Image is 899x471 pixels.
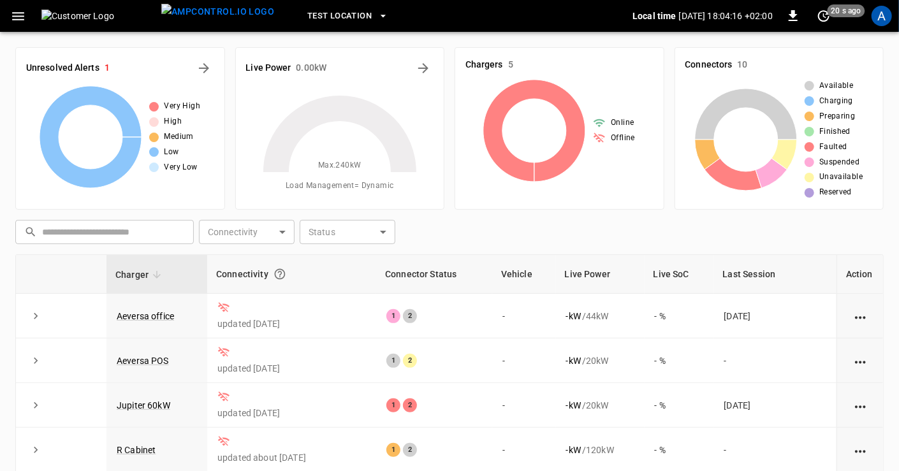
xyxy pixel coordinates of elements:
th: Vehicle [492,255,556,294]
span: Very Low [164,161,197,174]
h6: Unresolved Alerts [26,61,99,75]
p: updated [DATE] [217,317,366,330]
p: - kW [566,354,581,367]
span: Preparing [819,110,856,123]
span: Unavailable [819,171,863,184]
span: Charger [115,267,165,282]
div: action cell options [852,310,868,322]
h6: Chargers [465,58,503,72]
span: Charging [819,95,853,108]
h6: 1 [105,61,110,75]
img: Customer Logo [41,10,156,22]
p: updated [DATE] [217,407,366,419]
td: - [714,338,837,383]
div: action cell options [852,354,868,367]
h6: Connectors [685,58,733,72]
div: / 120 kW [566,444,634,456]
img: ampcontrol.io logo [161,4,274,20]
span: Finished [819,126,851,138]
p: - kW [566,444,581,456]
a: Aeversa office [117,311,174,321]
div: 1 [386,354,400,368]
td: - % [645,338,714,383]
div: profile-icon [872,6,892,26]
th: Live SoC [645,255,714,294]
div: 2 [403,398,417,412]
td: - % [645,383,714,428]
div: / 20 kW [566,399,634,412]
div: / 20 kW [566,354,634,367]
th: Last Session [714,255,837,294]
span: Max. 240 kW [318,159,362,172]
div: 1 [386,309,400,323]
h6: Live Power [246,61,291,75]
div: action cell options [852,444,868,456]
span: Offline [611,132,635,145]
button: set refresh interval [814,6,834,26]
a: Jupiter 60kW [117,400,170,410]
p: - kW [566,399,581,412]
span: Faulted [819,141,847,154]
h6: 10 [738,58,748,72]
p: - kW [566,310,581,322]
a: Aeversa POS [117,356,169,366]
th: Live Power [556,255,645,294]
div: 1 [386,398,400,412]
p: updated about [DATE] [217,451,366,464]
button: expand row [26,351,45,370]
td: [DATE] [714,383,837,428]
div: Connectivity [216,263,367,286]
th: Action [837,255,883,294]
div: 2 [403,309,417,323]
span: Reserved [819,186,852,199]
span: Low [164,146,179,159]
div: 2 [403,443,417,457]
span: Very High [164,100,200,113]
p: [DATE] 18:04:16 +02:00 [679,10,773,22]
td: [DATE] [714,294,837,338]
button: Energy Overview [413,58,434,78]
a: R Cabinet [117,445,156,455]
h6: 0.00 kW [296,61,327,75]
span: Suspended [819,156,860,169]
td: - [492,338,556,383]
th: Connector Status [376,255,492,294]
button: Test Location [302,4,393,29]
span: Medium [164,131,193,143]
td: - [492,383,556,428]
button: expand row [26,396,45,415]
span: Test Location [307,9,372,24]
span: Load Management = Dynamic [286,180,394,192]
div: action cell options [852,399,868,412]
td: - [492,294,556,338]
div: / 44 kW [566,310,634,322]
span: Online [611,117,634,129]
span: Available [819,80,854,92]
div: 2 [403,354,417,368]
div: 1 [386,443,400,457]
h6: 5 [508,58,513,72]
p: Local time [632,10,676,22]
span: 20 s ago [828,4,865,17]
button: All Alerts [194,58,214,78]
p: updated [DATE] [217,362,366,375]
button: expand row [26,440,45,460]
button: Connection between the charger and our software. [268,263,291,286]
button: expand row [26,307,45,326]
span: High [164,115,182,128]
td: - % [645,294,714,338]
